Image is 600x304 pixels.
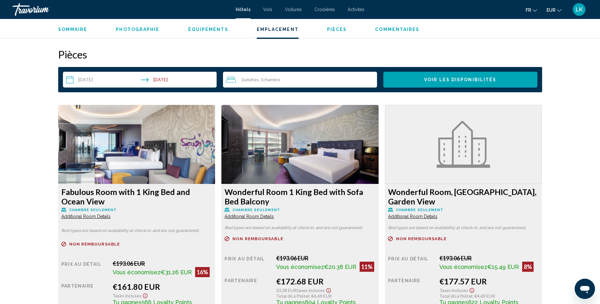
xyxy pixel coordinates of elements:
[113,260,212,267] div: €193.06 EUR
[195,267,210,277] div: 16%
[396,208,444,212] span: Chambre seulement
[225,255,271,272] div: Prix au détail
[571,3,587,16] button: User Menu
[487,264,519,270] span: €15.49 EUR
[436,121,490,168] img: hotel.svg
[285,7,302,12] a: Voitures
[439,255,539,262] div: €193.06 EUR
[61,228,212,233] p: Bed types are based on availability at check-in, and are not guaranteed.
[424,77,496,82] span: Voir les disponibilités
[375,27,419,32] button: Commentaires
[314,7,335,12] a: Croisières
[526,5,537,15] button: Change language
[263,7,272,12] a: Vols
[576,6,583,13] span: LK
[58,27,88,32] button: Sommaire
[244,77,259,82] span: Adultes
[439,293,539,299] div: : €4.69 EUR
[439,277,539,286] div: €177.57 EUR
[61,260,108,277] div: Prix au détail
[327,27,347,32] button: Pièces
[360,262,374,272] div: 11%
[297,288,325,293] span: Taxes incluses
[141,291,149,299] button: Show Taxes and Fees disclaimer
[113,293,141,298] span: Taxes incluses
[388,255,435,272] div: Prix au détail
[188,27,228,32] button: Équipements
[13,3,229,16] a: Travorium
[236,7,251,12] a: Hôtels
[439,264,487,270] span: Vous économisez
[383,72,537,88] button: Voir les disponibilités
[61,187,212,206] h3: Fabulous Room with 1 King Bed and Ocean View
[232,237,283,241] span: Non remboursable
[439,293,472,299] span: Total dû à l'hôtel
[396,237,447,241] span: Non remboursable
[61,214,111,219] span: Additional Room Details
[58,105,215,184] img: cb35f018-f2f5-440c-a933-72e8146bae62.jpeg
[259,77,280,82] span: , 1
[221,105,379,184] img: fc62554f-87e7-40df-a16e-d59267f639c6.jpeg
[63,72,217,88] button: Check-in date: Aug 21, 2025 Check-out date: Aug 22, 2025
[69,208,117,212] span: Chambre seulement
[388,187,539,206] h3: Wonderful Room, [GEOGRAPHIC_DATA], Garden View
[324,264,356,270] span: €20.38 EUR
[468,286,476,293] button: Show Taxes and Fees disclaimer
[276,277,375,286] div: €172.68 EUR
[225,214,274,219] span: Additional Room Details
[547,8,555,13] span: EUR
[113,269,161,276] span: Vous économisez
[241,77,259,82] span: 2
[276,264,324,270] span: Vous économisez
[276,288,297,293] span: 33.38 EUR
[526,8,531,13] span: fr
[388,214,437,219] span: Additional Room Details
[225,187,375,206] h3: Wonderful Room 1 King Bed with Sofa Bed Balcony
[439,288,468,293] span: Taxes incluses
[276,293,309,299] span: Total dû à l'hôtel
[522,262,534,272] div: 8%
[325,286,332,293] button: Show Taxes and Fees disclaimer
[58,48,542,61] h2: Pièces
[223,72,377,88] button: Travelers: 2 adults, 0 children
[348,7,364,12] a: Activités
[276,255,375,262] div: €193.06 EUR
[113,282,212,291] div: €161.80 EUR
[225,226,375,230] p: Bed types are based on availability at check-in, and are not guaranteed.
[388,226,539,230] p: Bed types are based on availability at check-in, and are not guaranteed.
[63,72,537,88] div: Search widget
[232,208,280,212] span: Chambre seulement
[69,242,120,246] span: Non remboursable
[547,5,561,15] button: Change currency
[257,27,299,32] button: Emplacement
[263,77,280,82] span: Chambre
[116,27,159,32] button: Photographie
[575,279,595,299] iframe: Button to launch messaging window
[161,269,192,276] span: €31.26 EUR
[276,293,375,299] div: : €4.69 EUR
